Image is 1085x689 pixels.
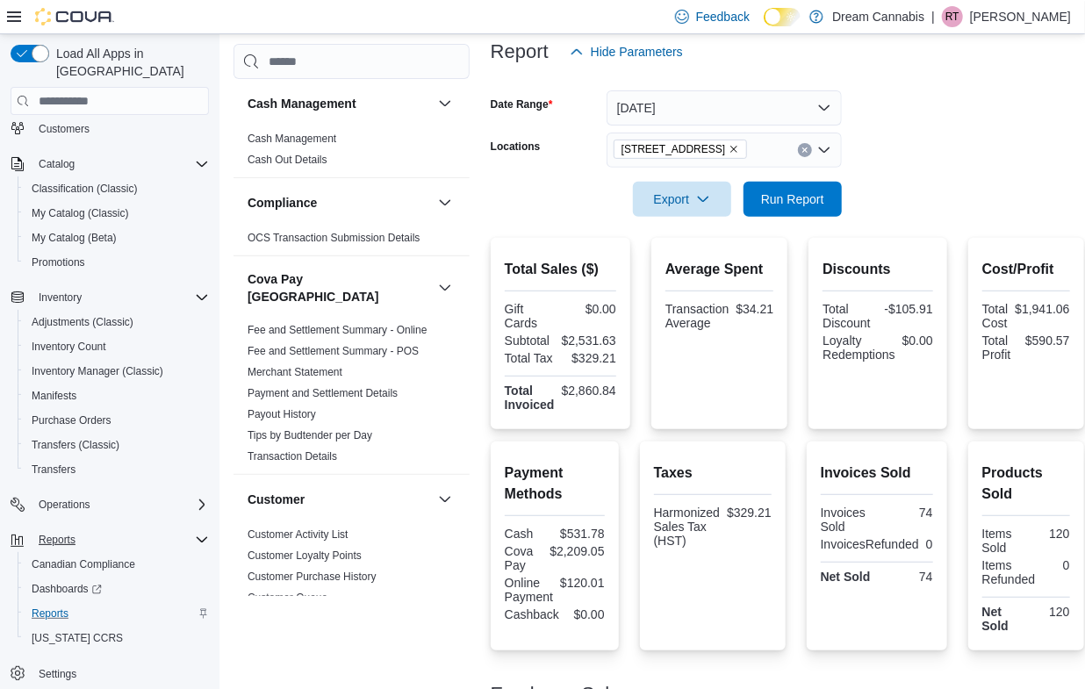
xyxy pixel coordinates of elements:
span: Inventory Count [25,336,209,357]
div: $2,860.84 [562,384,616,398]
a: Reports [25,603,75,624]
a: Promotions [25,252,92,273]
span: Reports [25,603,209,624]
a: Inventory Manager (Classic) [25,361,170,382]
label: Locations [491,140,541,154]
button: My Catalog (Classic) [18,201,216,226]
span: Inventory [32,287,209,308]
div: Items Sold [982,527,1023,555]
span: Adjustments (Classic) [32,315,133,329]
h3: Cash Management [248,95,356,112]
button: Export [633,182,731,217]
span: Settings [32,663,209,685]
span: Washington CCRS [25,628,209,649]
span: Export [643,182,721,217]
div: Compliance [234,227,470,255]
div: Subtotal [505,334,555,348]
div: $531.78 [558,527,605,541]
div: Cash Management [234,128,470,177]
a: Cash Management [248,133,336,145]
a: Customer Purchase History [248,571,377,583]
span: Cash Management [248,132,336,146]
button: Purchase Orders [18,408,216,433]
div: 0 [926,537,933,551]
a: Customers [32,118,97,140]
p: [PERSON_NAME] [970,6,1071,27]
span: Promotions [32,255,85,269]
div: 120 [1030,527,1070,541]
div: $2,209.05 [550,544,604,558]
a: Transfers (Classic) [25,434,126,456]
div: Cova Pay [505,544,543,572]
a: Transaction Details [248,450,337,463]
div: $120.01 [560,576,605,590]
span: Transfers [25,459,209,480]
span: Fee and Settlement Summary - POS [248,344,419,358]
h2: Discounts [823,259,933,280]
span: Inventory [39,291,82,305]
span: Payment and Settlement Details [248,386,398,400]
div: $329.21 [727,506,772,520]
button: Inventory Count [18,334,216,359]
button: Clear input [798,143,812,157]
button: Compliance [435,192,456,213]
div: Robert Taylor [942,6,963,27]
a: Inventory Count [25,336,113,357]
span: Reports [32,606,68,621]
span: RT [945,6,959,27]
div: Loyalty Redemptions [823,334,895,362]
a: Cash Out Details [248,154,327,166]
button: Settings [4,661,216,686]
a: Fee and Settlement Summary - POS [248,345,419,357]
button: Cash Management [248,95,431,112]
a: Adjustments (Classic) [25,312,140,333]
a: Customer Activity List [248,528,348,541]
div: Gift Cards [505,302,557,330]
a: Dashboards [25,578,109,599]
div: $590.57 [1025,334,1070,348]
a: Tips by Budtender per Day [248,429,372,441]
strong: Net Sold [982,605,1009,633]
button: Hide Parameters [563,34,690,69]
h3: Customer [248,491,305,508]
button: Transfers (Classic) [18,433,216,457]
input: Dark Mode [764,8,801,26]
strong: Total Invoiced [505,384,555,412]
button: Compliance [248,194,431,212]
button: Remove 290 King St W from selection in this group [729,144,739,154]
span: My Catalog (Beta) [32,231,117,245]
button: Cash Management [435,93,456,114]
span: Purchase Orders [25,410,209,431]
div: Items Refunded [982,558,1036,586]
span: Adjustments (Classic) [25,312,209,333]
a: OCS Transaction Submission Details [248,232,420,244]
button: Transfers [18,457,216,482]
button: Reports [32,529,83,550]
button: Catalog [32,154,82,175]
span: Transfers [32,463,75,477]
button: Operations [32,494,97,515]
span: Reports [32,529,209,550]
strong: Net Sold [821,570,871,584]
button: Reports [18,601,216,626]
div: Cashback [505,607,559,621]
span: Inventory Manager (Classic) [32,364,163,378]
a: Canadian Compliance [25,554,142,575]
span: Reports [39,533,75,547]
h3: Compliance [248,194,317,212]
span: [US_STATE] CCRS [32,631,123,645]
button: Reports [4,528,216,552]
span: Customer Purchase History [248,570,377,584]
div: $1,941.06 [1015,302,1069,316]
a: Payout History [248,408,316,420]
div: $2,531.63 [562,334,616,348]
h2: Taxes [654,463,772,484]
p: Dream Cannabis [832,6,924,27]
a: Classification (Classic) [25,178,145,199]
span: Payout History [248,407,316,421]
button: Customer [435,489,456,510]
span: Transaction Details [248,449,337,463]
button: [DATE] [607,90,842,126]
div: InvoicesRefunded [821,537,919,551]
h2: Average Spent [665,259,773,280]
